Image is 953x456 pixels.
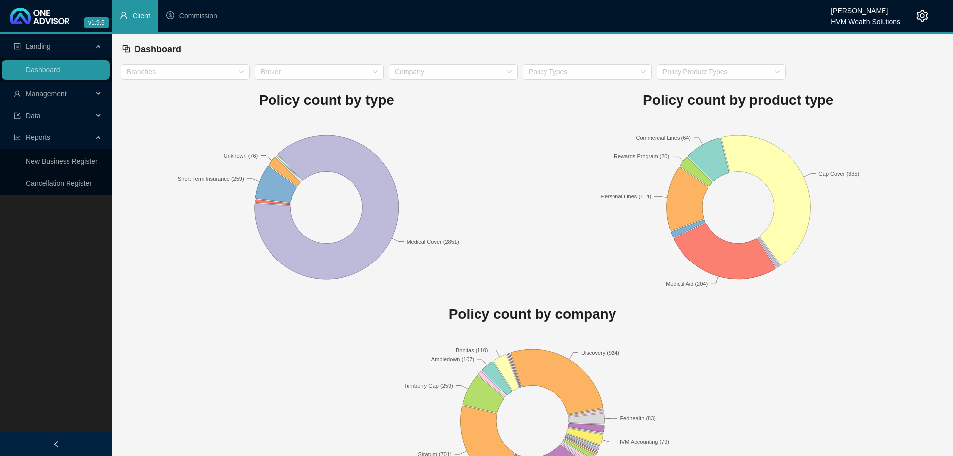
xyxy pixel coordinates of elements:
[26,179,92,187] a: Cancellation Register
[121,89,533,111] h1: Policy count by type
[601,194,651,199] text: Personal Lines (114)
[581,350,619,356] text: Discovery (924)
[178,175,244,181] text: Short Term Insurance (259)
[10,8,69,24] img: 2df55531c6924b55f21c4cf5d4484680-logo-light.svg
[26,90,67,98] span: Management
[53,441,60,448] span: left
[166,11,174,19] span: dollar
[133,12,150,20] span: Client
[84,17,109,28] span: v1.9.5
[26,133,50,141] span: Reports
[818,170,859,176] text: Gap Cover (335)
[456,347,488,353] text: Bonitas (110)
[666,281,708,287] text: Medical Aid (204)
[26,66,60,74] a: Dashboard
[831,13,900,24] div: HVM Wealth Solutions
[224,152,258,158] text: Unknown (76)
[179,12,217,20] span: Commission
[14,134,21,141] span: line-chart
[617,439,669,445] text: HVM Accounting (79)
[636,135,691,141] text: Commercial Lines (64)
[14,112,21,119] span: import
[831,2,900,13] div: [PERSON_NAME]
[431,356,474,362] text: Ambledown (107)
[404,383,453,389] text: Turnberry Gap (259)
[26,112,41,120] span: Data
[26,157,98,165] a: New Business Register
[14,90,21,97] span: user
[135,44,181,54] span: Dashboard
[614,153,669,159] text: Rewards Program (20)
[26,42,51,50] span: Landing
[916,10,928,22] span: setting
[14,43,21,50] span: profile
[122,44,131,53] span: block
[407,238,459,244] text: Medical Cover (2851)
[120,11,128,19] span: user
[533,89,945,111] h1: Policy count by product type
[121,303,944,325] h1: Policy count by company
[620,415,656,421] text: Fedhealth (83)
